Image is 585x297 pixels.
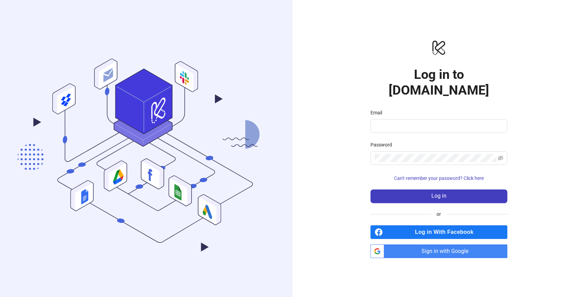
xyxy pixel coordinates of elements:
button: Can't remember your password? Click here [370,173,507,184]
a: Log in With Facebook [370,225,507,239]
span: or [431,210,446,218]
input: Password [375,154,496,162]
a: Sign in with Google [370,244,507,258]
input: Email [375,122,502,130]
span: Log in [431,193,446,199]
span: Can't remember your password? Click here [394,175,484,181]
h1: Log in to [DOMAIN_NAME] [370,67,507,98]
span: eye-invisible [498,155,503,161]
span: Log in With Facebook [386,225,507,239]
a: Can't remember your password? Click here [370,175,507,181]
label: Email [370,109,387,116]
button: Log in [370,189,507,203]
span: Sign in with Google [387,244,507,258]
label: Password [370,141,396,148]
